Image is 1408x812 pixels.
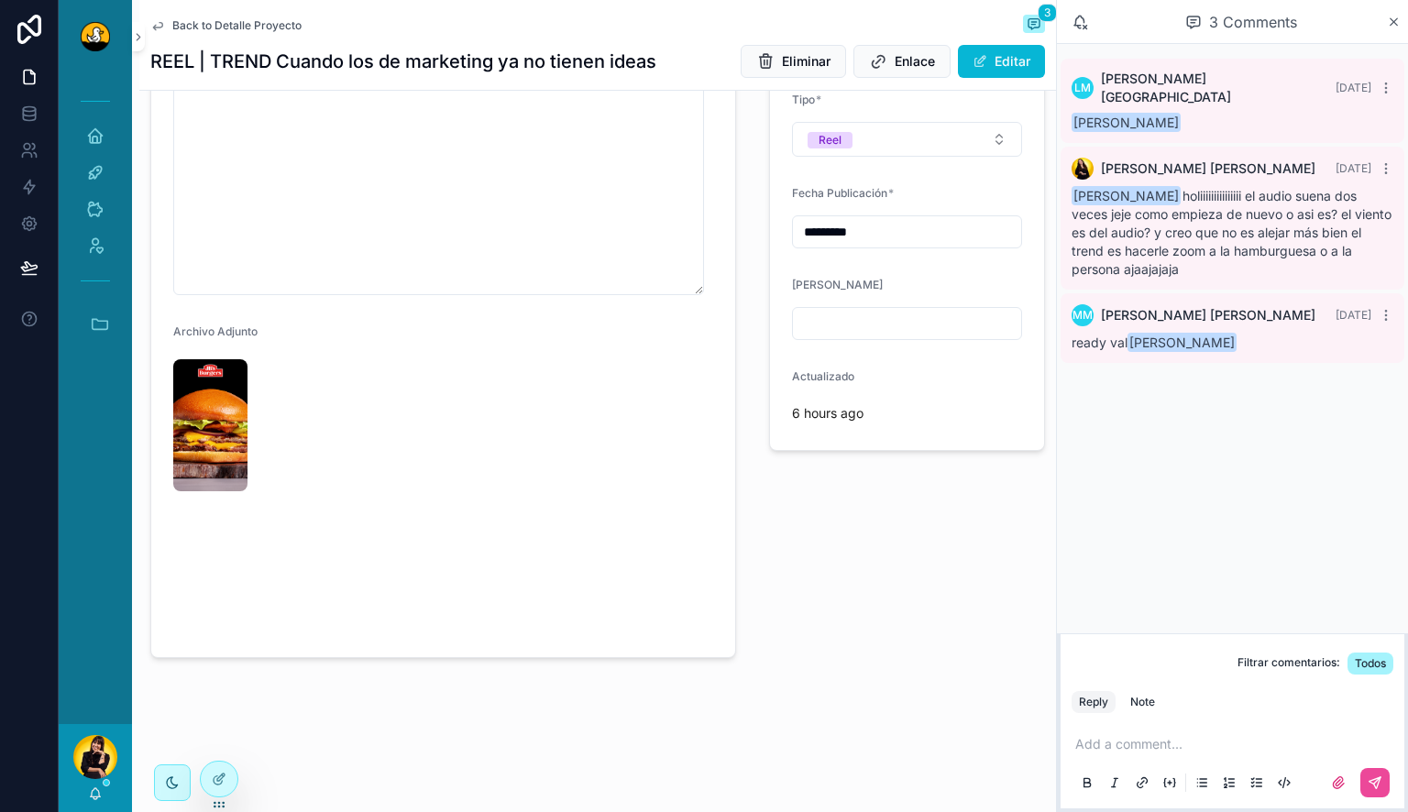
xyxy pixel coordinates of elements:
[1072,113,1181,132] span: [PERSON_NAME]
[1347,653,1393,675] button: Todos
[81,22,110,51] img: App logo
[819,132,841,148] div: Reel
[1074,81,1091,95] span: LM
[150,49,656,74] h1: REEL | TREND Cuando los de marketing ya no tienen ideas
[1336,308,1371,322] span: [DATE]
[1237,655,1340,675] span: Filtrar comentarios:
[782,52,830,71] span: Eliminar
[792,122,1022,157] button: Select Button
[1072,335,1238,350] span: ready val
[173,359,247,491] img: portada-TREND-Cuando-los-de-marketing-ya-no-tienen-ideas_Mesa-de-trabajo-1.jpg
[895,52,935,71] span: Enlace
[853,45,951,78] button: Enlace
[792,404,863,422] p: 6 hours ago
[1072,188,1391,277] span: holiiiiiiiiiiiiiii el audio suena dos veces jeje como empieza de nuevo o asi es? el viento es del...
[1038,4,1057,22] span: 3
[1072,308,1093,323] span: MM
[741,45,846,78] button: Eliminar
[1101,306,1315,324] span: [PERSON_NAME] [PERSON_NAME]
[808,130,852,148] button: Unselect REEL
[150,18,302,33] a: Back to Detalle Proyecto
[1336,81,1371,94] span: [DATE]
[792,278,883,291] span: [PERSON_NAME]
[1023,15,1045,37] button: 3
[59,73,132,376] div: scrollable content
[1101,159,1315,178] span: [PERSON_NAME] [PERSON_NAME]
[1336,161,1371,175] span: [DATE]
[1130,695,1155,709] div: Note
[1127,333,1237,352] span: [PERSON_NAME]
[172,18,302,33] span: Back to Detalle Proyecto
[1101,70,1336,106] span: [PERSON_NAME] [GEOGRAPHIC_DATA]
[1072,186,1181,205] span: [PERSON_NAME]
[1123,691,1162,713] button: Note
[1072,691,1116,713] button: Reply
[792,369,854,383] span: Actualizado
[792,186,887,200] span: Fecha Publicación
[1209,11,1297,33] span: 3 Comments
[173,324,258,338] span: Archivo Adjunto
[958,45,1045,78] button: Editar
[792,93,815,106] span: Tipo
